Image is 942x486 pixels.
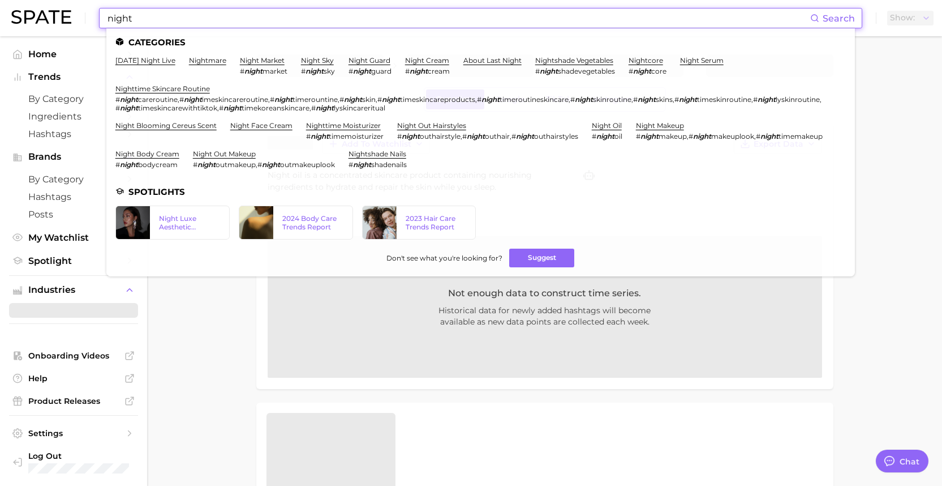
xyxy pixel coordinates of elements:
span: timerountine [293,95,338,104]
span: # [219,104,223,112]
a: Settings [9,425,138,442]
a: night makeup [636,121,684,130]
span: market [263,67,287,75]
a: Help [9,370,138,387]
span: Spotlight [28,255,119,266]
span: Hashtags [28,129,119,139]
div: , [193,160,335,169]
span: timeroutineskincare [500,95,569,104]
span: guard [371,67,392,75]
span: core [651,67,666,75]
span: # [462,132,467,140]
span: # [257,160,262,169]
button: Trends [9,69,138,86]
span: # [689,132,693,140]
span: shadevegetables [558,67,615,75]
em: night [353,160,371,169]
em: night [274,95,293,104]
div: 2024 Body Care Trends Report [282,214,343,231]
span: skins [656,95,673,104]
span: # [115,95,120,104]
a: My Watchlist [9,229,138,246]
span: # [115,160,120,169]
span: Brands [28,152,119,162]
button: Show [887,11,934,25]
span: # [633,95,638,104]
em: night [197,160,216,169]
em: night [244,67,263,75]
a: about last night [463,56,522,65]
a: night market [240,56,285,65]
span: lyskincareritual [334,104,385,112]
a: night out hairstyles [397,121,466,130]
a: Product Releases [9,393,138,410]
em: night [596,132,614,140]
a: nightmare [189,56,226,65]
span: # [349,160,353,169]
span: # [405,67,410,75]
a: nightshade nails [349,150,406,158]
span: Help [28,373,119,383]
a: Onboarding Videos [9,347,138,364]
em: night [262,160,280,169]
em: night [223,104,242,112]
span: Settings [28,428,119,438]
span: careroutine [138,95,178,104]
a: Posts [9,206,138,223]
a: nighttime skincare routine [115,84,210,93]
span: # [636,132,640,140]
span: # [301,67,306,75]
span: # [349,67,353,75]
a: night oil [592,121,622,130]
span: # [592,132,596,140]
a: [DATE] night live [115,56,175,65]
span: # [629,67,633,75]
a: night cream [405,56,449,65]
span: Don't see what you're looking for? [386,254,502,262]
a: night out makeup [193,150,256,158]
a: Hashtags [9,125,138,143]
button: Suggest [509,249,574,267]
span: skinroutine [593,95,631,104]
a: night guard [349,56,390,65]
span: timeskincareproducts [400,95,475,104]
a: Spotlight [9,252,138,270]
li: Spotlights [115,187,846,197]
span: timemakeup [778,132,823,140]
span: # [535,67,540,75]
a: Log out. Currently logged in with e-mail jessica.leslie@augustinusbader.com. [9,447,138,477]
span: oil [614,132,622,140]
a: Night Luxe Aesthetic Watchlist [115,206,230,240]
span: imeskincareroutine [202,95,268,104]
span: # [270,95,274,104]
span: # [115,104,120,112]
span: timeskinroutine [697,95,751,104]
em: night [344,95,362,104]
em: night [467,132,485,140]
em: night [693,132,711,140]
span: by Category [28,93,119,104]
em: night [760,132,778,140]
em: night [758,95,776,104]
em: night [316,104,334,112]
span: Ingredients [28,111,119,122]
em: night [575,95,593,104]
span: # [339,95,344,104]
span: outhair [485,132,510,140]
div: Night Luxe Aesthetic Watchlist [159,214,220,231]
span: cream [428,67,450,75]
a: night sky [301,56,334,65]
em: night [640,132,659,140]
button: Brands [9,148,138,165]
span: outhairstyles [534,132,578,140]
a: Hashtags [9,188,138,206]
button: Industries [9,282,138,299]
span: timekoreanskincare [242,104,309,112]
a: by Category [9,170,138,188]
em: night [306,67,324,75]
span: Search [823,13,855,24]
em: night [120,104,138,112]
span: Show [890,15,915,21]
span: timemoisturizer [329,132,384,140]
span: Posts [28,209,119,220]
